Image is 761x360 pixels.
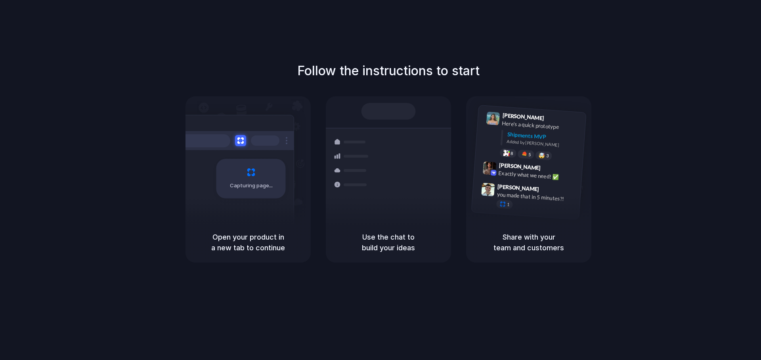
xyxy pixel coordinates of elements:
[541,186,558,195] span: 9:47 AM
[230,182,274,190] span: Capturing page
[297,61,480,80] h1: Follow the instructions to start
[547,115,563,124] span: 9:41 AM
[497,182,539,194] span: [PERSON_NAME]
[497,190,576,204] div: you made that in 5 minutes?!
[507,202,510,207] span: 1
[498,169,577,182] div: Exactly what we need! ✅
[502,111,544,122] span: [PERSON_NAME]
[539,152,545,158] div: 🤯
[195,232,301,253] h5: Open your product in a new tab to continue
[546,154,549,158] span: 3
[476,232,582,253] h5: Share with your team and customers
[335,232,442,253] h5: Use the chat to build your ideas
[499,161,541,172] span: [PERSON_NAME]
[507,130,580,143] div: Shipments MVP
[543,164,559,174] span: 9:42 AM
[502,119,581,133] div: Here's a quick prototype
[507,138,579,150] div: Added by [PERSON_NAME]
[511,151,513,156] span: 8
[528,152,531,157] span: 5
